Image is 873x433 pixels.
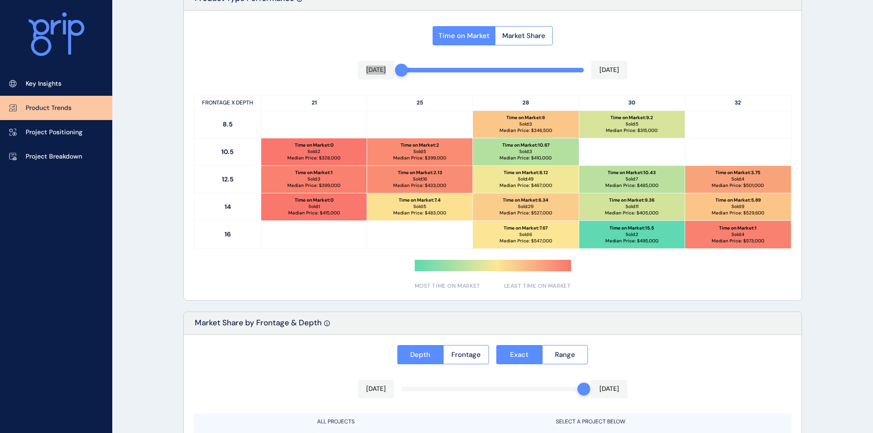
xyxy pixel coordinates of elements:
p: Time on Market : 6.34 [503,197,549,203]
p: Median Price: $ 501,000 [712,182,764,189]
p: Time on Market : 8.12 [504,170,548,176]
p: 14 [194,193,261,220]
p: Median Price: $ 529,600 [712,210,764,216]
p: Time on Market : 3.75 [715,170,760,176]
p: Median Price: $ 547,000 [500,238,552,244]
p: Sold: 16 [413,176,427,182]
p: Time on Market : 7.67 [504,225,548,231]
p: Project Breakdown [26,152,82,161]
p: Median Price: $ 399,000 [393,155,446,161]
p: Median Price: $ 415,000 [288,210,340,216]
button: Depth [397,345,443,364]
p: Median Price: $ 399,000 [287,182,340,189]
p: Sold: 3 [519,148,532,155]
p: Time on Market : 15.5 [609,225,654,231]
span: Exact [510,350,528,359]
p: Time on Market : 9.2 [610,115,653,121]
p: Product Trends [26,104,71,113]
p: Sold: 2 [626,231,638,238]
span: MOST TIME ON MARKET [415,282,480,290]
span: LEAST TIME ON MARKET [504,282,571,290]
p: Median Price: $ 467,000 [500,182,552,189]
button: Range [542,345,588,364]
p: Sold: 9 [731,203,744,210]
span: Depth [410,350,430,359]
p: Sold: 6 [519,231,532,238]
p: Time on Market : 9.36 [609,197,654,203]
p: Time on Market : 10.67 [502,142,549,148]
p: Time on Market : 10.43 [608,170,656,176]
p: Sold: 7 [626,176,638,182]
p: [DATE] [599,384,619,394]
p: Sold: 5 [413,148,426,155]
p: Market Share by Frontage & Depth [195,318,322,334]
p: Sold: 29 [518,203,533,210]
p: Project Positioning [26,128,82,137]
span: Range [555,350,575,359]
p: Sold: 49 [518,176,533,182]
p: 30 [579,95,685,110]
p: Sold: 1 [308,203,320,210]
p: 25 [367,95,473,110]
button: Market Share [495,26,553,45]
p: Sold: 3 [519,121,532,127]
p: SELECT A PROJECT BELOW [556,418,626,426]
p: 28 [473,95,579,110]
p: Time on Market : 1 [719,225,757,231]
p: Median Price: $ 328,000 [287,155,340,161]
p: [DATE] [366,384,386,394]
p: Sold: 5 [626,121,638,127]
p: 12.5 [194,166,261,193]
p: Time on Market : 2 [401,142,439,148]
p: Time on Market : 5.89 [715,197,761,203]
p: Median Price: $ 573,000 [712,238,764,244]
p: 32 [685,95,791,110]
p: Median Price: $ 315,000 [606,127,658,134]
p: 10.5 [194,138,261,165]
p: Key Insights [26,79,61,88]
p: Sold: 4 [731,176,744,182]
button: Frontage [443,345,489,364]
p: Median Price: $ 405,000 [605,210,659,216]
p: 16 [194,221,261,248]
p: Median Price: $ 495,000 [605,238,659,244]
p: Time on Market : 0 [295,142,334,148]
p: Time on Market : 1 [295,170,333,176]
p: Median Price: $ 433,000 [393,182,446,189]
p: ALL PROJECTS [317,418,355,426]
p: Sold: 5 [413,203,426,210]
p: 21 [261,95,367,110]
span: Frontage [451,350,481,359]
p: Time on Market : 0 [295,197,334,203]
p: Time on Market : 2.13 [398,170,442,176]
p: Sold: 2 [307,148,320,155]
p: Median Price: $ 485,000 [605,182,659,189]
p: Time on Market : 7.4 [399,197,441,203]
span: Time on Market [439,31,489,40]
p: Median Price: $ 527,000 [500,210,552,216]
p: Sold: 4 [731,231,744,238]
p: [DATE] [599,66,619,75]
button: Exact [496,345,542,364]
p: Median Price: $ 410,000 [500,155,552,161]
p: Sold: 11 [626,203,638,210]
p: Sold: 3 [307,176,320,182]
p: Median Price: $ 483,000 [393,210,446,216]
p: [DATE] [366,66,386,75]
p: 8.5 [194,111,261,138]
span: Market Share [502,31,545,40]
button: Time on Market [433,26,495,45]
p: FRONTAGE X DEPTH [194,95,261,110]
p: Time on Market : 6 [506,115,545,121]
p: Median Price: $ 346,500 [500,127,552,134]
